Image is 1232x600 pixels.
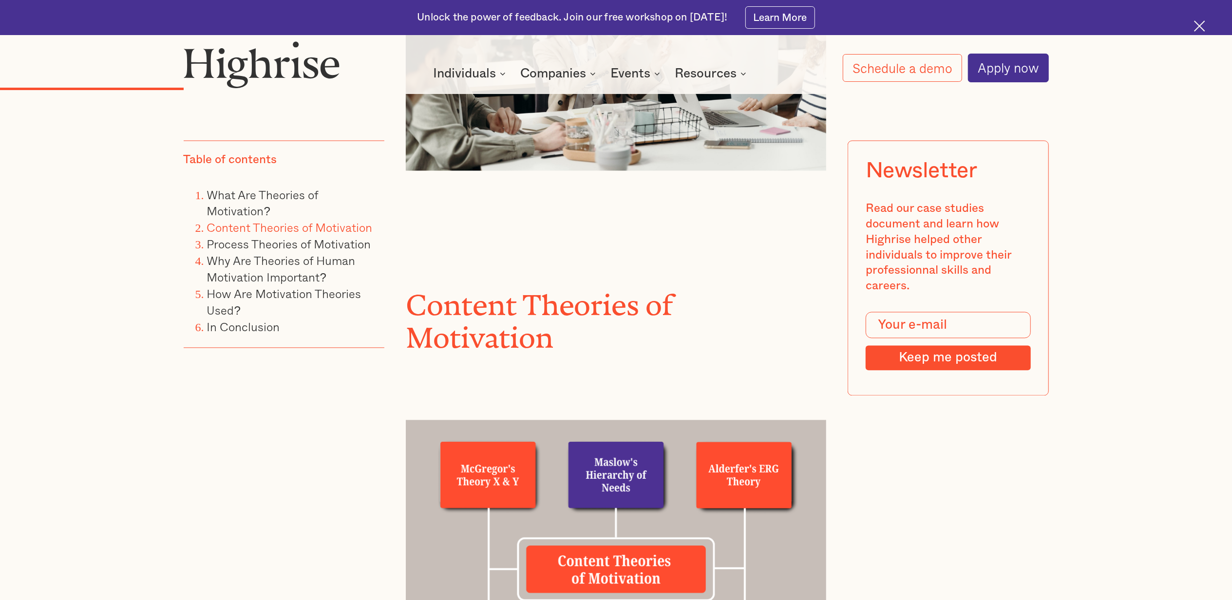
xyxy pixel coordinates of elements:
div: Events [610,68,650,79]
a: Apply now [968,54,1049,82]
div: Resources [675,68,749,79]
div: Unlock the power of feedback. Join our free workshop on [DATE]! [417,11,727,25]
div: Individuals [433,68,496,79]
input: Keep me posted [866,346,1031,370]
a: Why Are Theories of Human Motivation Important? [207,252,356,286]
a: Schedule a demo [843,54,962,82]
input: Your e-mail [866,312,1031,338]
div: Resources [675,68,737,79]
div: Companies [520,68,599,79]
a: What Are Theories of Motivation? [207,186,319,220]
div: Table of contents [184,152,277,168]
div: Individuals [433,68,509,79]
div: Events [610,68,663,79]
img: Highrise logo [184,41,340,88]
div: Newsletter [866,158,977,184]
form: Modal Form [866,312,1031,370]
a: How Are Motivation Theories Used? [207,284,361,319]
a: In Conclusion [207,318,280,336]
a: Content Theories of Motivation [207,219,373,237]
div: Read our case studies document and learn how Highrise helped other individuals to improve their p... [866,201,1031,294]
a: Process Theories of Motivation [207,235,371,253]
div: Companies [520,68,586,79]
a: Learn More [745,6,815,28]
h2: Content Theories of Motivation [406,281,826,347]
img: Cross icon [1194,20,1205,32]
